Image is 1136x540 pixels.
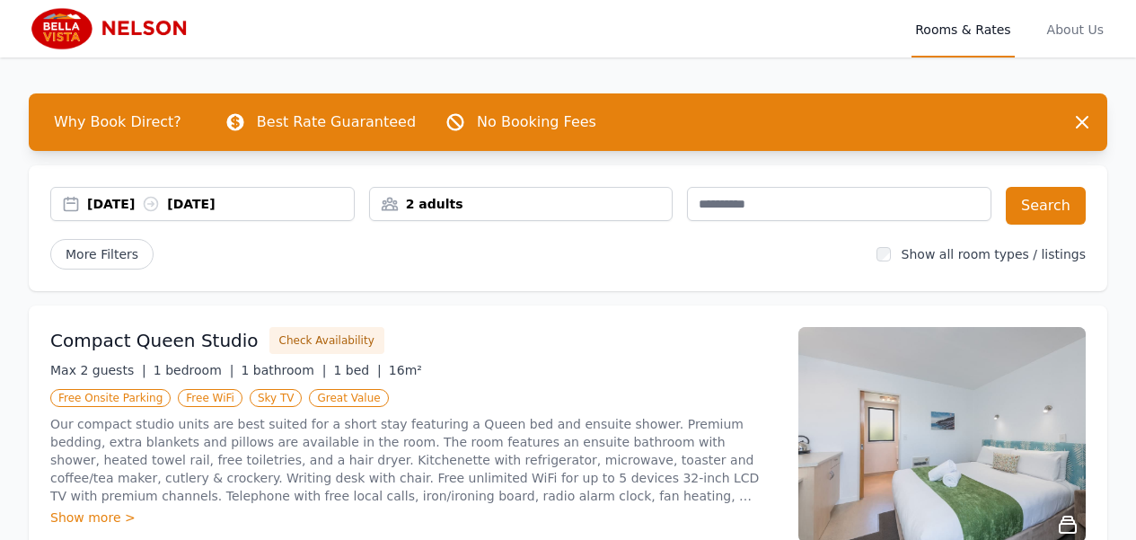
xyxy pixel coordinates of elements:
span: Great Value [309,389,388,407]
label: Show all room types / listings [902,247,1086,261]
span: 1 bedroom | [154,363,234,377]
p: Our compact studio units are best suited for a short stay featuring a Queen bed and ensuite showe... [50,415,777,505]
span: 1 bed | [333,363,381,377]
p: No Booking Fees [477,111,596,133]
span: Free Onsite Parking [50,389,171,407]
span: Sky TV [250,389,303,407]
div: 2 adults [370,195,673,213]
div: [DATE] [DATE] [87,195,354,213]
span: Why Book Direct? [40,104,196,140]
span: Free WiFi [178,389,242,407]
button: Check Availability [269,327,384,354]
span: 16m² [389,363,422,377]
button: Search [1006,187,1086,225]
span: 1 bathroom | [241,363,326,377]
h3: Compact Queen Studio [50,328,259,353]
span: More Filters [50,239,154,270]
span: Max 2 guests | [50,363,146,377]
img: Bella Vista Motel Nelson [29,7,201,50]
div: Show more > [50,509,777,527]
p: Best Rate Guaranteed [257,111,416,133]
